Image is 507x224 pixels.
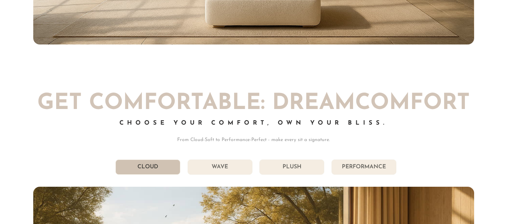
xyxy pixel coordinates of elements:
[473,188,501,218] iframe: Chat
[331,159,396,175] li: Performance
[188,159,252,175] li: Wave
[115,159,180,175] li: Cloud
[259,159,324,175] li: Plush
[119,120,388,126] span: Choose Your Comfort, Own Your Bliss.
[33,136,474,143] p: From Cloud-Soft to Performance-Perfect - make every sit a signature.
[33,93,474,115] h2: Get Comfortable: DreamComfort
